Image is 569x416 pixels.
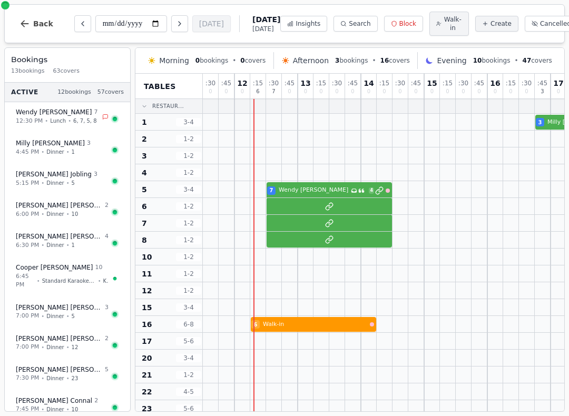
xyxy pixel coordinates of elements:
[541,89,544,94] span: 3
[142,370,152,380] span: 21
[97,88,124,97] span: 57 covers
[66,405,70,413] span: •
[16,263,93,272] span: Cooper [PERSON_NAME]
[522,80,532,86] span: : 30
[9,226,126,255] button: [PERSON_NAME] [PERSON_NAME]46:30 PM•Dinner•1
[395,80,405,86] span: : 30
[74,15,91,32] button: Previous day
[46,241,64,249] span: Dinner
[427,80,437,87] span: 15
[16,303,103,312] span: [PERSON_NAME] [PERSON_NAME]
[9,133,126,162] button: Milly [PERSON_NAME]34:45 PM•Dinner•1
[209,89,212,94] span: 0
[195,56,228,65] span: bookings
[475,16,518,32] button: Create
[399,19,416,28] span: Block
[11,11,62,36] button: Back
[72,148,75,156] span: 1
[369,187,374,194] span: 4
[332,80,342,86] span: : 30
[152,102,184,110] span: Restaur...
[142,201,147,212] span: 6
[46,179,64,187] span: Dinner
[384,16,423,32] button: Block
[506,80,516,86] span: : 15
[538,118,542,126] span: 3
[509,89,512,94] span: 0
[16,397,92,405] span: [PERSON_NAME] Connal
[176,118,201,126] span: 3 - 4
[16,117,43,126] span: 12:30 PM
[176,303,201,312] span: 3 - 4
[176,270,201,278] span: 1 - 2
[41,210,44,218] span: •
[41,148,44,156] span: •
[176,202,201,211] span: 1 - 2
[9,257,126,295] button: Cooper [PERSON_NAME]106:45 PM•Standard Karaoke-2 Hour•K1
[16,139,85,147] span: Milly [PERSON_NAME]
[444,15,462,32] span: Walk-in
[279,186,349,195] span: Wendy [PERSON_NAME]
[16,312,39,321] span: 7:00 PM
[379,80,389,86] span: : 15
[176,185,201,194] span: 3 - 4
[316,80,326,86] span: : 15
[176,371,201,379] span: 1 - 2
[41,179,44,187] span: •
[473,57,482,64] span: 10
[159,55,189,66] span: Morning
[46,148,64,156] span: Dinner
[142,167,147,178] span: 4
[335,56,368,65] span: bookings
[142,387,152,397] span: 22
[300,80,310,87] span: 13
[66,343,70,351] span: •
[319,89,322,94] span: 0
[176,388,201,396] span: 4 - 5
[252,25,280,33] span: [DATE]
[142,235,147,245] span: 8
[437,55,466,66] span: Evening
[142,353,152,363] span: 20
[380,56,410,65] span: covers
[16,232,103,241] span: [PERSON_NAME] [PERSON_NAME]
[372,56,376,65] span: •
[11,67,45,76] span: 13 bookings
[192,15,231,32] button: [DATE]
[537,80,547,86] span: : 45
[557,89,560,94] span: 0
[380,57,389,64] span: 16
[142,285,152,296] span: 12
[66,179,70,187] span: •
[429,12,469,36] button: Walk-in
[382,89,386,94] span: 0
[16,108,92,116] span: Wendy [PERSON_NAME]
[349,19,370,28] span: Search
[296,19,320,28] span: Insights
[57,88,91,97] span: 12 bookings
[398,89,401,94] span: 0
[142,269,152,279] span: 11
[50,117,66,125] span: Lunch
[288,89,291,94] span: 0
[46,405,64,413] span: Dinner
[46,312,64,320] span: Dinner
[142,252,152,262] span: 10
[253,80,263,86] span: : 15
[66,210,70,218] span: •
[72,210,79,218] span: 10
[66,148,70,156] span: •
[364,80,374,87] span: 14
[477,89,480,94] span: 0
[142,184,147,195] span: 5
[142,319,152,330] span: 16
[142,403,152,414] span: 23
[95,263,103,272] span: 10
[256,89,259,94] span: 6
[72,179,75,187] span: 5
[16,170,92,179] span: [PERSON_NAME] Jobling
[16,241,39,250] span: 6:30 PM
[176,404,201,413] span: 5 - 6
[348,80,358,86] span: : 45
[9,164,126,193] button: [PERSON_NAME] Jobling35:15 PM•Dinner•5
